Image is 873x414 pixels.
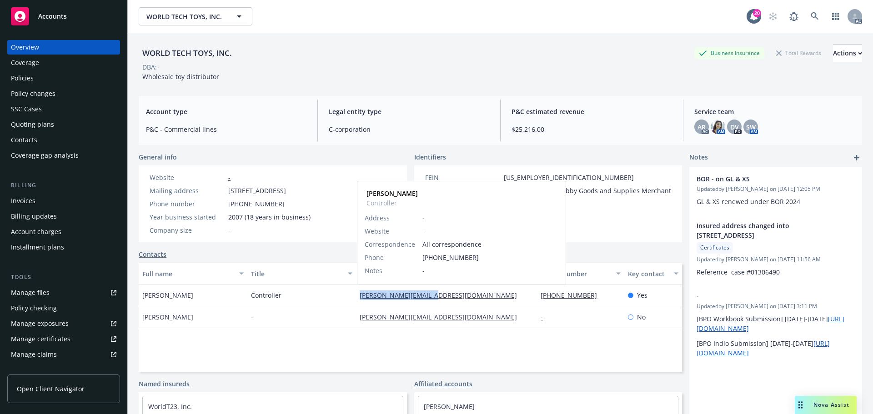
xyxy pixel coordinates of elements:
div: -Updatedby [PERSON_NAME] on [DATE] 3:11 PM[BPO Workbook Submission] [DATE]-[DATE][URL][DOMAIN_NAM... [689,284,862,365]
span: SW [746,122,756,132]
span: - [422,213,558,223]
span: Yes [637,290,647,300]
span: Controller [366,198,418,208]
button: Email [356,263,537,284]
span: - [251,312,253,322]
span: WORLD TECH TOYS, INC. [146,12,225,21]
span: - [422,226,558,236]
a: - [228,173,231,182]
a: Manage BORs [7,363,120,377]
span: Insured address changed into [STREET_ADDRESS] [697,221,831,240]
div: Business Insurance [694,47,764,59]
span: Phone [365,253,384,262]
span: Certificates [700,244,729,252]
div: Total Rewards [772,47,826,59]
span: Updated by [PERSON_NAME] on [DATE] 12:05 PM [697,185,855,193]
div: Policies [11,71,34,85]
span: Updated by [PERSON_NAME] on [DATE] 3:11 PM [697,302,855,310]
span: [STREET_ADDRESS] [228,186,286,195]
span: Reference case #01306490 [697,268,780,276]
span: - [422,266,558,275]
div: Coverage [11,55,39,70]
a: Affiliated accounts [414,379,472,389]
div: Insured address changed into [STREET_ADDRESS]CertificatesUpdatedby [PERSON_NAME] on [DATE] 11:56 ... [689,214,862,284]
a: Report a Bug [785,7,803,25]
a: SSC Cases [7,102,120,116]
a: add [851,152,862,163]
span: C-corporation [329,125,489,134]
span: [PHONE_NUMBER] [228,199,285,209]
span: 423920 - Toy and Hobby Goods and Supplies Merchant Wholesalers [504,186,672,205]
div: Quoting plans [11,117,54,132]
a: Account charges [7,224,120,239]
a: Accounts [7,4,120,29]
div: Title [251,269,342,279]
span: 2007 (18 years in business) [228,212,311,222]
div: Billing updates [11,209,57,224]
a: Overview [7,40,120,55]
span: [PHONE_NUMBER] [422,253,558,262]
a: Policies [7,71,120,85]
a: Switch app [827,7,845,25]
span: [PERSON_NAME] [142,290,193,300]
p: [BPO Indio Submission] [DATE]-[DATE] [697,339,855,358]
div: Year business started [150,212,225,222]
span: Correspondence [365,239,415,249]
span: Website [365,226,389,236]
span: Open Client Navigator [17,384,85,394]
div: Manage certificates [11,332,70,346]
a: [PERSON_NAME][EMAIL_ADDRESS][DOMAIN_NAME] [360,313,524,321]
span: Address [365,213,390,223]
div: Manage claims [11,347,57,362]
div: Phone number [541,269,610,279]
div: Company size [150,225,225,235]
button: Key contact [624,263,682,284]
div: Mailing address [150,186,225,195]
span: - [228,225,231,235]
span: All correspondence [422,239,558,249]
button: Full name [139,263,247,284]
span: Identifiers [414,152,446,162]
a: [PHONE_NUMBER] [541,291,604,299]
div: Manage exposures [11,316,69,331]
div: Full name [142,269,234,279]
a: [PERSON_NAME] [424,402,475,411]
a: Manage claims [7,347,120,362]
button: Nova Assist [795,396,857,414]
span: GL & XS renewed under BOR 2024 [697,197,800,206]
button: WORLD TECH TOYS, INC. [139,7,252,25]
a: Start snowing [764,7,782,25]
div: Account charges [11,224,61,239]
span: AR [697,122,706,132]
a: WorldT23, Inc. [148,402,192,411]
span: [US_EMPLOYER_IDENTIFICATION_NUMBER] [504,173,634,182]
a: Search [806,7,824,25]
div: Website [150,173,225,182]
a: Manage certificates [7,332,120,346]
a: Installment plans [7,240,120,254]
div: FEIN [425,173,500,182]
div: Billing [7,181,120,190]
span: Updated by [PERSON_NAME] on [DATE] 11:56 AM [697,255,855,264]
a: Contacts [139,249,166,259]
span: Notes [689,152,708,163]
div: Manage BORs [11,363,54,377]
a: Coverage [7,55,120,70]
span: P&C - Commercial lines [146,125,306,134]
div: Tools [7,273,120,282]
a: Quoting plans [7,117,120,132]
span: General info [139,152,177,162]
span: [PERSON_NAME] [142,312,193,322]
span: No [637,312,646,322]
a: [PERSON_NAME][EMAIL_ADDRESS][DOMAIN_NAME] [360,291,524,299]
div: WORLD TECH TOYS, INC. [139,47,236,59]
button: Title [247,263,356,284]
div: Drag to move [795,396,806,414]
div: 20 [753,9,761,17]
span: Nova Assist [813,401,849,409]
div: Coverage gap analysis [11,148,79,163]
a: Contacts [7,133,120,147]
span: Account type [146,107,306,116]
button: Phone number [537,263,624,284]
span: Manage exposures [7,316,120,331]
